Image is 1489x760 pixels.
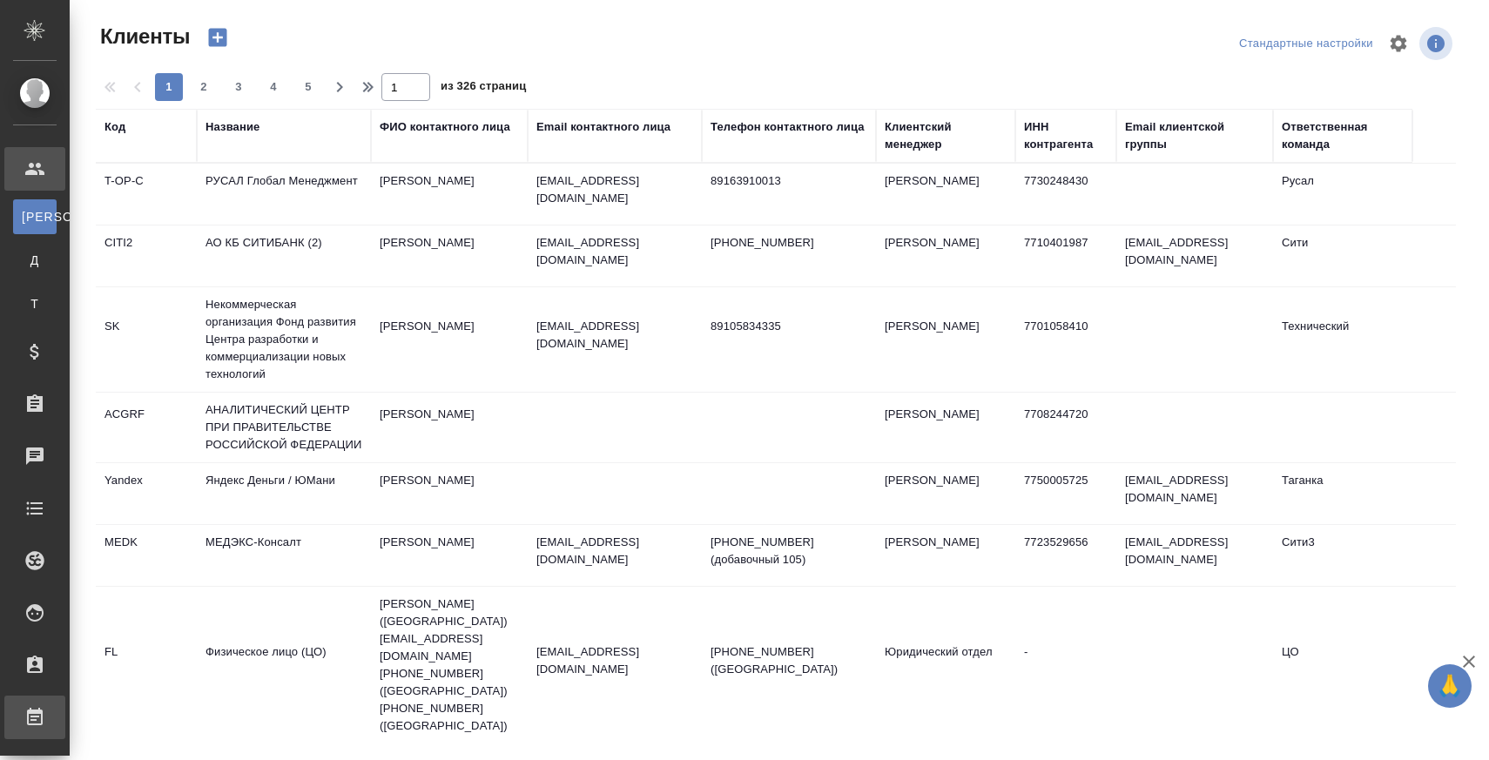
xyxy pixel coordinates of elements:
p: [PHONE_NUMBER] ([GEOGRAPHIC_DATA]) [711,643,867,678]
button: 2 [190,73,218,101]
button: 🙏 [1428,664,1472,708]
td: 7750005725 [1015,463,1116,524]
p: [EMAIL_ADDRESS][DOMAIN_NAME] [536,234,693,269]
p: 89163910013 [711,172,867,190]
td: MEDK [96,525,197,586]
div: Email клиентской группы [1125,118,1264,153]
span: 4 [259,78,287,96]
td: CITI2 [96,225,197,286]
span: Т [22,295,48,313]
span: из 326 страниц [441,76,526,101]
a: Д [13,243,57,278]
div: ИНН контрагента [1024,118,1108,153]
td: Физическое лицо (ЦО) [197,635,371,696]
td: T-OP-C [96,164,197,225]
div: Телефон контактного лица [711,118,865,136]
div: split button [1235,30,1378,57]
td: Некоммерческая организация Фонд развития Центра разработки и коммерциализации новых технологий [197,287,371,392]
td: [EMAIL_ADDRESS][DOMAIN_NAME] [1116,225,1273,286]
div: Название [205,118,259,136]
td: [PERSON_NAME] [876,463,1015,524]
td: Яндекс Деньги / ЮМани [197,463,371,524]
td: [PERSON_NAME] [876,225,1015,286]
td: [EMAIL_ADDRESS][DOMAIN_NAME] [1116,463,1273,524]
td: Сити3 [1273,525,1412,586]
td: [PERSON_NAME] ([GEOGRAPHIC_DATA]) [EMAIL_ADDRESS][DOMAIN_NAME] [PHONE_NUMBER] ([GEOGRAPHIC_DATA])... [371,587,528,743]
span: 5 [294,78,322,96]
span: Д [22,252,48,269]
td: АНАЛИТИЧЕСКИЙ ЦЕНТР ПРИ ПРАВИТЕЛЬСТВЕ РОССИЙСКОЙ ФЕДЕРАЦИИ [197,393,371,462]
td: [PERSON_NAME] [371,164,528,225]
td: МЕДЭКС-Консалт [197,525,371,586]
td: [PERSON_NAME] [371,225,528,286]
td: [PERSON_NAME] [876,525,1015,586]
div: Код [104,118,125,136]
span: Клиенты [96,23,190,50]
a: Т [13,286,57,321]
div: Клиентский менеджер [885,118,1007,153]
td: РУСАЛ Глобал Менеджмент [197,164,371,225]
td: Юридический отдел [876,635,1015,696]
td: АО КБ СИТИБАНК (2) [197,225,371,286]
td: [PERSON_NAME] [876,164,1015,225]
td: - [1015,635,1116,696]
button: 3 [225,73,253,101]
a: [PERSON_NAME] [13,199,57,234]
td: Таганка [1273,463,1412,524]
p: [PHONE_NUMBER] [711,234,867,252]
span: [PERSON_NAME] [22,208,48,225]
td: ЦО [1273,635,1412,696]
p: [PHONE_NUMBER] (добавочный 105) [711,534,867,568]
button: 5 [294,73,322,101]
td: [PERSON_NAME] [371,397,528,458]
td: [PERSON_NAME] [371,463,528,524]
td: [EMAIL_ADDRESS][DOMAIN_NAME] [1116,525,1273,586]
td: 7723529656 [1015,525,1116,586]
p: [EMAIL_ADDRESS][DOMAIN_NAME] [536,643,693,678]
span: Посмотреть информацию [1419,27,1456,60]
button: Создать [197,23,239,52]
span: 🙏 [1435,668,1465,704]
td: Yandex [96,463,197,524]
span: 2 [190,78,218,96]
td: [PERSON_NAME] [876,309,1015,370]
td: 7730248430 [1015,164,1116,225]
td: SK [96,309,197,370]
span: Настроить таблицу [1378,23,1419,64]
p: 89105834335 [711,318,867,335]
div: ФИО контактного лица [380,118,510,136]
td: [PERSON_NAME] [371,525,528,586]
td: Русал [1273,164,1412,225]
td: Технический [1273,309,1412,370]
td: 7701058410 [1015,309,1116,370]
p: [EMAIL_ADDRESS][DOMAIN_NAME] [536,172,693,207]
span: 3 [225,78,253,96]
td: 7710401987 [1015,225,1116,286]
p: [EMAIL_ADDRESS][DOMAIN_NAME] [536,318,693,353]
td: Сити [1273,225,1412,286]
td: [PERSON_NAME] [371,309,528,370]
p: [EMAIL_ADDRESS][DOMAIN_NAME] [536,534,693,568]
div: Ответственная команда [1282,118,1404,153]
div: Email контактного лица [536,118,670,136]
button: 4 [259,73,287,101]
td: ACGRF [96,397,197,458]
td: 7708244720 [1015,397,1116,458]
td: FL [96,635,197,696]
td: [PERSON_NAME] [876,397,1015,458]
